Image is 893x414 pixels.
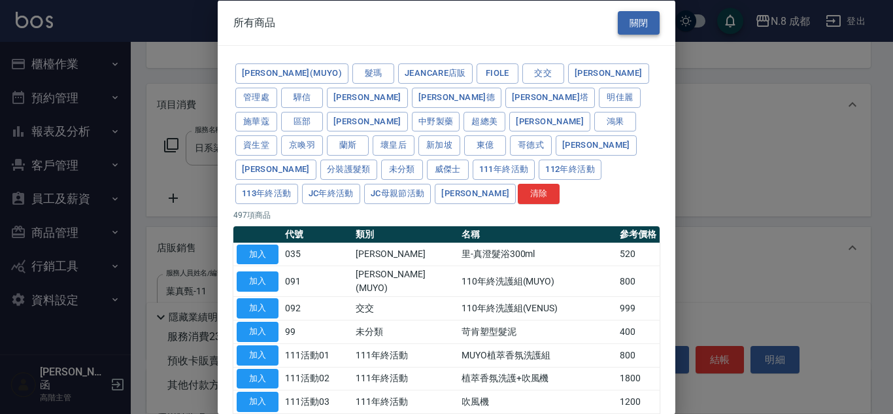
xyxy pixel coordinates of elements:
[320,160,377,180] button: 分裝護髮類
[327,87,408,107] button: [PERSON_NAME]
[237,244,278,264] button: 加入
[522,63,564,84] button: 交交
[237,345,278,365] button: 加入
[235,111,277,131] button: 施華蔻
[352,296,458,320] td: 交交
[364,183,431,203] button: JC母親節活動
[458,390,616,413] td: 吹風機
[618,10,660,35] button: 關閉
[352,390,458,413] td: 111年終活動
[352,266,458,296] td: [PERSON_NAME](MUYO)
[616,320,660,343] td: 400
[412,111,460,131] button: 中野製藥
[352,226,458,243] th: 類別
[302,183,360,203] button: JC年終活動
[282,343,352,367] td: 111活動01
[235,63,348,84] button: [PERSON_NAME](MUYO)
[352,243,458,266] td: [PERSON_NAME]
[599,87,641,107] button: 明佳麗
[418,135,460,156] button: 新加坡
[463,111,505,131] button: 超總美
[237,368,278,388] button: 加入
[427,160,469,180] button: 威傑士
[281,135,323,156] button: 京喚羽
[616,243,660,266] td: 520
[505,87,595,107] button: [PERSON_NAME]塔
[352,343,458,367] td: 111年終活動
[233,209,660,220] p: 497 項商品
[616,226,660,243] th: 參考價格
[235,160,316,180] button: [PERSON_NAME]
[518,183,560,203] button: 清除
[473,160,535,180] button: 111年終活動
[556,135,637,156] button: [PERSON_NAME]
[398,63,473,84] button: JeanCare店販
[510,135,552,156] button: 哥德式
[464,135,506,156] button: 東億
[458,343,616,367] td: MUYO植萃香氛洗護組
[235,87,277,107] button: 管理處
[616,367,660,390] td: 1800
[282,390,352,413] td: 111活動03
[616,343,660,367] td: 800
[237,271,278,291] button: 加入
[282,226,352,243] th: 代號
[458,226,616,243] th: 名稱
[539,160,601,180] button: 112年終活動
[568,63,649,84] button: [PERSON_NAME]
[327,111,408,131] button: [PERSON_NAME]
[282,367,352,390] td: 111活動02
[616,390,660,413] td: 1200
[282,296,352,320] td: 092
[237,392,278,412] button: 加入
[281,87,323,107] button: 驊信
[509,111,590,131] button: [PERSON_NAME]
[237,322,278,342] button: 加入
[616,296,660,320] td: 999
[458,243,616,266] td: 里-真澄髮浴300ml
[352,320,458,343] td: 未分類
[458,367,616,390] td: 植萃香氛洗護+吹風機
[352,367,458,390] td: 111年終活動
[458,296,616,320] td: 110年終洗護組(VENUS)
[233,16,275,29] span: 所有商品
[237,298,278,319] button: 加入
[435,183,516,203] button: [PERSON_NAME]
[282,266,352,296] td: 091
[594,111,636,131] button: 鴻果
[282,320,352,343] td: 99
[327,135,369,156] button: 蘭斯
[616,266,660,296] td: 800
[235,183,298,203] button: 113年終活動
[458,266,616,296] td: 110年終洗護組(MUYO)
[282,243,352,266] td: 035
[381,160,423,180] button: 未分類
[412,87,501,107] button: [PERSON_NAME]德
[373,135,414,156] button: 壞皇后
[458,320,616,343] td: 苛肯塑型髮泥
[352,63,394,84] button: 髮瑪
[477,63,518,84] button: Fiole
[235,135,277,156] button: 資生堂
[281,111,323,131] button: 區部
